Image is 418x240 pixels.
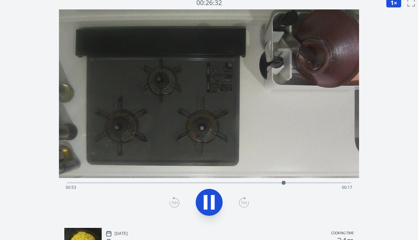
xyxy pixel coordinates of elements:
p: [DATE] [115,231,128,236]
span: 00:17 [342,184,352,190]
p: Cooking time [331,231,354,237]
span: 00:53 [66,184,76,190]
